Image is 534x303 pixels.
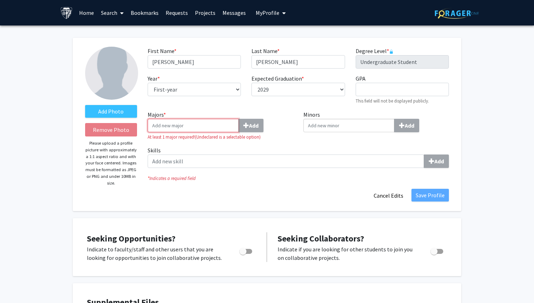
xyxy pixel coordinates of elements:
label: Last Name [251,47,280,55]
b: Add [249,122,259,129]
div: Toggle [237,245,256,256]
img: Profile Picture [85,47,138,100]
label: Minors [303,110,449,132]
input: Majors*Add [148,119,239,132]
i: Indicates a required field [148,175,449,182]
label: AddProfile Picture [85,105,137,118]
svg: This information is provided and automatically updated by Johns Hopkins University and is not edi... [389,49,393,54]
button: Minors [394,119,419,132]
a: Projects [191,0,219,25]
button: Skills [424,155,449,168]
b: Add [434,158,444,165]
label: Degree Level [356,47,393,55]
label: GPA [356,74,366,83]
iframe: Chat [5,271,30,298]
label: Majors [148,110,293,132]
label: First Name [148,47,177,55]
b: Add [405,122,414,129]
small: This field will not be displayed publicly. [356,98,429,104]
input: SkillsAdd [148,155,424,168]
input: MinorsAdd [303,119,394,132]
label: Skills [148,146,449,168]
button: Majors* [238,119,263,132]
p: Please upload a profile picture with approximately a 1:1 aspect ratio and with your face centered... [85,140,137,186]
button: Remove Photo [85,123,137,136]
p: Indicate if you are looking for other students to join you on collaborative projects. [278,245,417,262]
img: ForagerOne Logo [435,8,479,19]
div: Toggle [428,245,447,256]
img: Johns Hopkins University Logo [60,7,73,19]
button: Save Profile [411,189,449,202]
span: Seeking Collaborators? [278,233,364,244]
label: Year [148,74,160,83]
a: Requests [162,0,191,25]
span: My Profile [256,9,279,16]
a: Home [76,0,97,25]
label: Expected Graduation [251,74,304,83]
button: Cancel Edits [369,189,408,202]
a: Messages [219,0,249,25]
a: Bookmarks [127,0,162,25]
small: At least 1 major required! (Undeclared is a selectable option) [148,134,293,140]
span: Seeking Opportunities? [87,233,176,244]
a: Search [97,0,127,25]
p: Indicate to faculty/staff and other users that you are looking for opportunities to join collabor... [87,245,226,262]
